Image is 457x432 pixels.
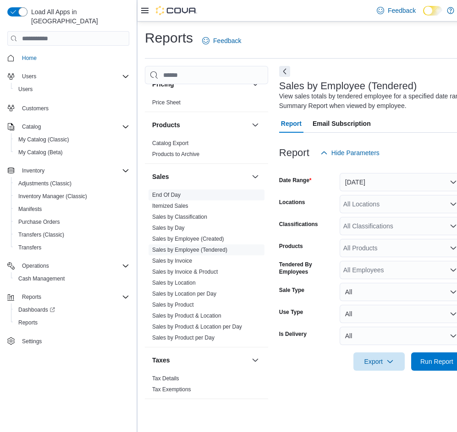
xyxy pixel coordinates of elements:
[281,114,302,133] span: Report
[152,335,215,341] a: Sales by Product per Day
[15,84,129,95] span: Users
[18,292,45,302] button: Reports
[18,275,65,282] span: Cash Management
[15,178,129,189] span: Adjustments (Classic)
[18,306,55,313] span: Dashboards
[15,304,129,315] span: Dashboards
[11,133,133,146] button: My Catalog (Classic)
[18,165,129,176] span: Inventory
[152,120,180,130] h3: Products
[11,146,133,159] button: My Catalog (Beta)
[15,317,41,328] a: Reports
[152,191,181,199] span: End Of Day
[152,291,216,297] a: Sales by Location per Day
[279,81,417,92] h3: Sales by Employee (Tendered)
[15,229,68,240] a: Transfers (Classic)
[4,101,133,114] button: Customers
[145,189,268,347] div: Sales
[22,123,41,130] span: Catalog
[373,1,419,20] a: Feedback
[18,103,52,114] a: Customers
[450,244,457,252] button: Open list of options
[11,316,133,329] button: Reports
[4,291,133,303] button: Reports
[11,177,133,190] button: Adjustments (Classic)
[279,286,304,294] label: Sale Type
[156,6,197,15] img: Cova
[152,301,194,308] span: Sales by Product
[18,260,53,271] button: Operations
[388,6,416,15] span: Feedback
[152,313,221,319] a: Sales by Product & Location
[198,32,245,50] a: Feedback
[18,180,72,187] span: Adjustments (Classic)
[152,386,191,393] span: Tax Exemptions
[152,203,188,209] a: Itemized Sales
[18,102,129,113] span: Customers
[15,273,68,284] a: Cash Management
[4,259,133,272] button: Operations
[22,262,49,270] span: Operations
[28,7,129,26] span: Load All Apps in [GEOGRAPHIC_DATA]
[145,373,268,399] div: Taxes
[15,216,129,227] span: Purchase Orders
[22,167,44,174] span: Inventory
[279,66,290,77] button: Next
[279,243,303,250] label: Products
[152,80,248,89] button: Pricing
[4,164,133,177] button: Inventory
[152,334,215,341] span: Sales by Product per Day
[152,80,174,89] h3: Pricing
[18,218,60,226] span: Purchase Orders
[15,178,75,189] a: Adjustments (Classic)
[18,53,40,64] a: Home
[15,216,64,227] a: Purchase Orders
[15,204,129,215] span: Manifests
[18,244,41,251] span: Transfers
[18,71,129,82] span: Users
[18,231,64,238] span: Transfers (Classic)
[359,352,399,371] span: Export
[15,242,45,253] a: Transfers
[152,386,191,393] a: Tax Exemptions
[250,79,261,90] button: Pricing
[152,280,196,286] a: Sales by Location
[18,319,38,326] span: Reports
[152,246,227,254] span: Sales by Employee (Tendered)
[152,172,169,181] h3: Sales
[7,48,129,350] nav: Complex example
[15,84,36,95] a: Users
[152,279,196,286] span: Sales by Location
[18,86,33,93] span: Users
[250,119,261,130] button: Products
[145,97,268,112] div: Pricing
[15,147,66,158] a: My Catalog (Beta)
[18,292,129,302] span: Reports
[15,242,129,253] span: Transfers
[152,213,207,221] span: Sales by Classification
[4,70,133,83] button: Users
[450,200,457,208] button: Open list of options
[152,257,192,265] span: Sales by Invoice
[145,138,268,163] div: Products
[152,323,242,330] span: Sales by Product & Location per Day
[152,356,248,365] button: Taxes
[152,120,248,130] button: Products
[15,317,129,328] span: Reports
[4,335,133,348] button: Settings
[11,272,133,285] button: Cash Management
[450,266,457,274] button: Open list of options
[18,149,63,156] span: My Catalog (Beta)
[152,247,227,253] a: Sales by Employee (Tendered)
[11,241,133,254] button: Transfers
[18,193,87,200] span: Inventory Manager (Classic)
[18,336,45,347] a: Settings
[152,312,221,319] span: Sales by Product & Location
[15,191,129,202] span: Inventory Manager (Classic)
[152,151,199,158] span: Products to Archive
[250,355,261,366] button: Taxes
[18,136,69,143] span: My Catalog (Classic)
[18,71,40,82] button: Users
[152,140,188,147] span: Catalog Export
